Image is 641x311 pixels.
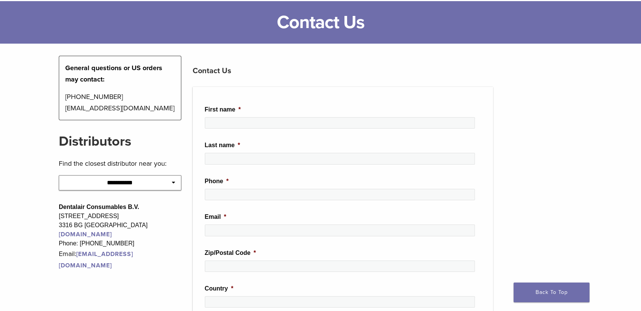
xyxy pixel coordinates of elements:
[59,204,139,210] strong: Dentalair Consumables B.V.
[205,285,234,293] label: Country
[205,106,241,114] label: First name
[59,132,181,151] h2: Distributors
[59,231,112,238] a: [DOMAIN_NAME]
[63,250,76,258] span: mail:
[193,62,493,80] h3: Contact Us
[65,64,162,83] strong: General questions or US orders may contact:
[205,249,256,257] label: Zip/Postal Code
[514,283,589,302] a: Back To Top
[59,248,181,271] p: E
[65,91,175,114] p: [PHONE_NUMBER] [EMAIL_ADDRESS][DOMAIN_NAME]
[59,250,133,269] a: [EMAIL_ADDRESS][DOMAIN_NAME]
[205,213,226,221] label: Email
[59,212,181,230] div: [STREET_ADDRESS] 3316 BG [GEOGRAPHIC_DATA]
[205,141,240,149] label: Last name
[59,239,181,248] div: Phone: [PHONE_NUMBER]
[59,158,181,169] p: Find the closest distributor near you:
[205,177,229,185] label: Phone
